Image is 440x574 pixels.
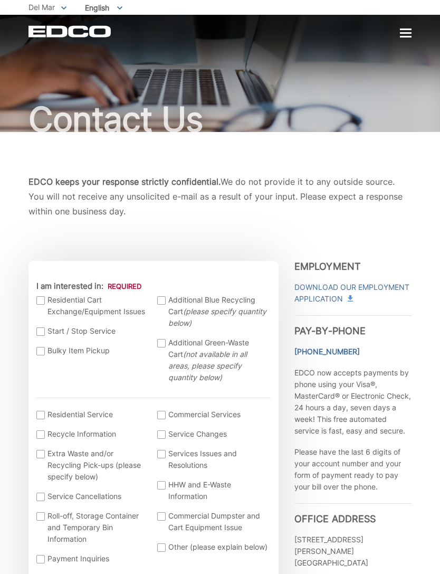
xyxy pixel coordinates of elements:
[36,294,147,317] label: Residential Cart Exchange/Equipment Issues
[294,346,360,357] a: [PHONE_NUMBER]
[28,174,412,219] p: We do not provide it to any outside source. You will not receive any unsolicited e-mail as a resu...
[157,448,268,471] label: Services Issues and Resolutions
[294,315,412,337] h3: Pay-by-Phone
[36,448,147,483] label: Extra Waste and/or Recycling Pick-ups (please specify below)
[168,337,268,383] span: Additional Green-Waste Cart
[28,102,412,136] h1: Contact Us
[294,367,412,437] p: EDCO now accepts payments by phone using your Visa®, MasterCard® or Electronic Check, 24 hours a ...
[294,534,412,569] p: [STREET_ADDRESS][PERSON_NAME] [GEOGRAPHIC_DATA]
[36,510,147,545] label: Roll-off, Storage Container and Temporary Bin Information
[28,3,55,12] span: Del Mar
[168,307,266,327] em: (please specify quantity below)
[36,345,147,356] label: Bulky Item Pickup
[168,294,268,329] span: Additional Blue Recycling Cart
[168,350,247,382] em: (not available in all areas, please specify quantity below)
[157,479,268,502] label: HHW and E-Waste Information
[157,428,268,440] label: Service Changes
[36,428,147,440] label: Recycle Information
[36,553,147,564] label: Payment Inquiries
[36,325,147,337] label: Start / Stop Service
[294,503,412,525] h3: Office Address
[28,25,112,37] a: EDCD logo. Return to the homepage.
[157,541,268,553] label: Other (please explain below)
[157,510,268,533] label: Commercial Dumpster and Cart Equipment Issue
[28,176,221,187] b: EDCO keeps your response strictly confidential.
[36,281,141,291] label: I am interested in:
[294,281,412,305] a: Download Our Employment Application
[36,409,147,420] label: Residential Service
[157,409,268,420] label: Commercial Services
[294,261,412,272] h3: Employment
[36,491,147,502] label: Service Cancellations
[294,446,412,493] p: Please have the last 6 digits of your account number and your form of payment ready to pay your b...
